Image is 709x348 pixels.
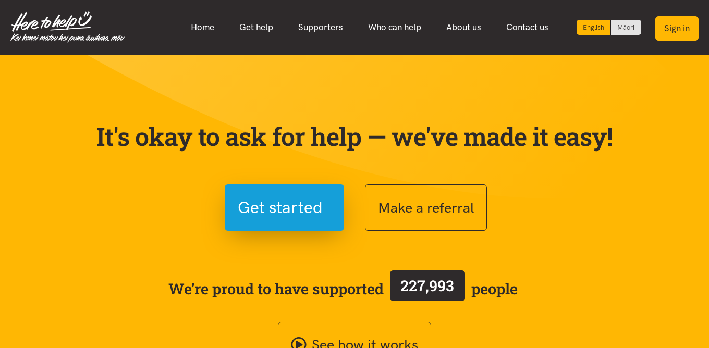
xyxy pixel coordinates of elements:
[384,268,471,309] a: 227,993
[356,16,434,39] a: Who can help
[655,16,699,41] button: Sign in
[286,16,356,39] a: Supporters
[178,16,227,39] a: Home
[227,16,286,39] a: Get help
[225,184,344,231] button: Get started
[611,20,641,35] a: Switch to Te Reo Māori
[238,194,323,221] span: Get started
[10,11,125,43] img: Home
[494,16,561,39] a: Contact us
[94,121,615,152] p: It's okay to ask for help — we've made it easy!
[168,268,518,309] span: We’re proud to have supported people
[365,184,487,231] button: Make a referral
[577,20,611,35] div: Current language
[434,16,494,39] a: About us
[577,20,641,35] div: Language toggle
[400,276,454,295] span: 227,993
